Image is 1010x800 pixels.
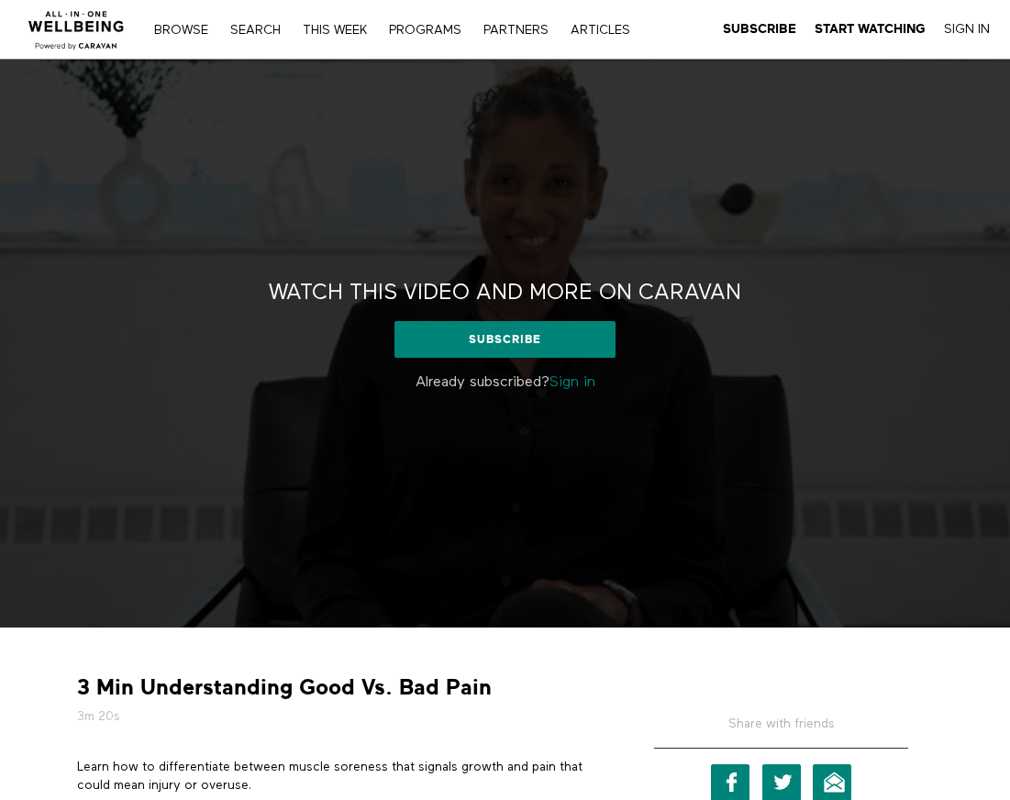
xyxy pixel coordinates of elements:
a: Start Watching [815,21,926,38]
a: Sign In [944,21,990,38]
p: Already subscribed? [275,372,735,394]
a: Subscribe [723,21,796,38]
a: PARTNERS [474,24,558,37]
nav: Primary [145,20,638,39]
strong: Subscribe [723,22,796,36]
h2: Watch this video and more on CARAVAN [269,279,741,307]
strong: Start Watching [815,22,926,36]
h5: Share with friends [654,715,907,748]
strong: 3 Min Understanding Good Vs. Bad Pain [77,673,492,702]
a: THIS WEEK [294,24,376,37]
a: PROGRAMS [380,24,471,37]
a: Subscribe [394,321,615,358]
a: Browse [145,24,217,37]
a: Search [221,24,290,37]
a: ARTICLES [561,24,639,37]
a: Sign in [549,375,595,390]
h5: 3m 20s [77,707,602,726]
p: Learn how to differentiate between muscle soreness that signals growth and pain that could mean i... [77,758,602,795]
